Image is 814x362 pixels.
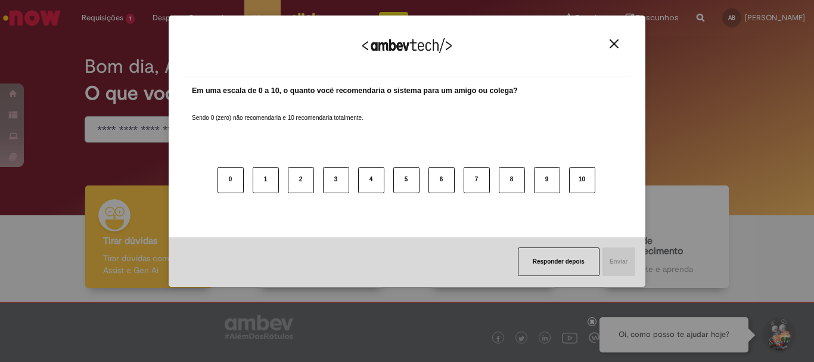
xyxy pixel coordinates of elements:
[192,85,518,97] label: Em uma escala de 0 a 10, o quanto você recomendaria o sistema para um amigo ou colega?
[362,38,452,53] img: Logo Ambevtech
[518,247,599,276] button: Responder depois
[610,39,619,48] img: Close
[464,167,490,193] button: 7
[393,167,420,193] button: 5
[218,167,244,193] button: 0
[534,167,560,193] button: 9
[499,167,525,193] button: 8
[428,167,455,193] button: 6
[358,167,384,193] button: 4
[606,39,622,49] button: Close
[569,167,595,193] button: 10
[192,100,363,122] label: Sendo 0 (zero) não recomendaria e 10 recomendaria totalmente.
[288,167,314,193] button: 2
[323,167,349,193] button: 3
[253,167,279,193] button: 1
